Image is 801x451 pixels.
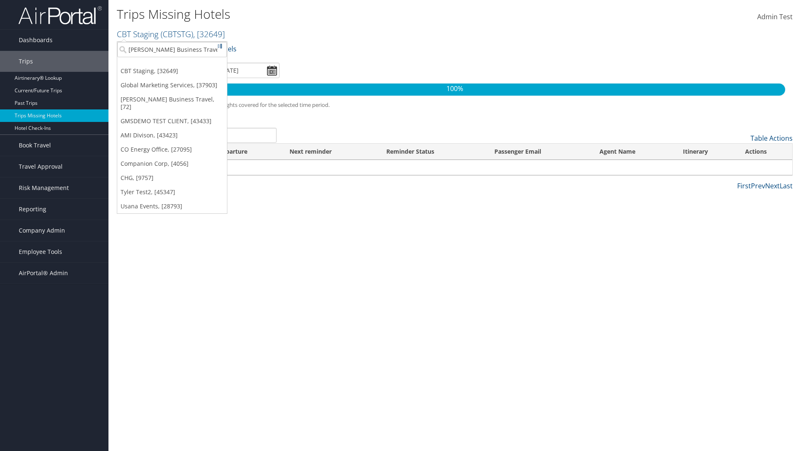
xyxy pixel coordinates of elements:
[19,263,68,284] span: AirPortal® Admin
[737,181,751,190] a: First
[117,160,792,175] td: All overnight stays are covered.
[117,64,227,78] a: CBT Staging, [32649]
[117,171,227,185] a: CHG, [9757]
[738,144,792,160] th: Actions
[124,84,785,94] p: 100%
[117,128,227,142] a: AMI Divison, [43423]
[282,144,379,160] th: Next reminder
[117,42,227,57] input: Search Accounts
[487,144,592,160] th: Passenger Email: activate to sort column ascending
[161,28,193,40] span: ( CBTSTG )
[765,181,780,190] a: Next
[19,220,65,241] span: Company Admin
[675,144,738,160] th: Itinerary
[751,181,765,190] a: Prev
[780,181,793,190] a: Last
[751,134,793,143] a: Table Actions
[117,157,227,171] a: Companion Corp, [4056]
[18,5,102,25] img: airportal-logo.png
[117,44,567,55] p: Filter:
[19,135,51,156] span: Book Travel
[19,177,69,198] span: Risk Management
[117,142,227,157] a: CO Energy Office, [27095]
[19,51,33,72] span: Trips
[757,4,793,30] a: Admin Test
[19,30,53,51] span: Dashboards
[19,241,62,262] span: Employee Tools
[379,144,487,160] th: Reminder Status
[19,156,63,177] span: Travel Approval
[117,5,567,23] h1: Trips Missing Hotels
[193,28,225,40] span: , [ 32649 ]
[192,63,280,78] input: [DATE] - [DATE]
[117,78,227,92] a: Global Marketing Services, [37903]
[117,28,225,40] a: CBT Staging
[592,144,675,160] th: Agent Name
[211,144,282,160] th: Departure: activate to sort column ascending
[117,92,227,114] a: [PERSON_NAME] Business Travel, [72]
[123,101,786,109] h5: * progress bar represents overnights covered for the selected time period.
[19,199,46,220] span: Reporting
[218,44,224,48] img: ajax-loader.gif
[117,114,227,128] a: GMSDEMO TEST CLIENT, [43433]
[117,185,227,199] a: Tyler Test2, [45347]
[117,199,227,213] a: Usana Events, [28793]
[757,12,793,21] span: Admin Test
